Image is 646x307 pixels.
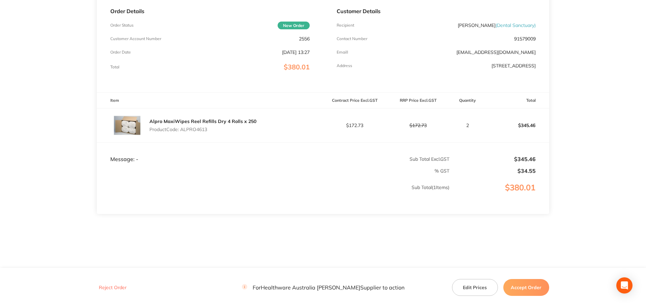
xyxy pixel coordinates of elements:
[149,127,256,132] p: Product Code: ALPRO4613
[452,279,498,296] button: Edit Prices
[337,8,536,14] p: Customer Details
[514,36,536,41] p: 91579009
[450,168,536,174] p: $34.55
[97,168,449,174] p: % GST
[97,142,323,162] td: Message: -
[110,23,134,28] p: Order Status
[110,65,119,69] p: Total
[491,63,536,68] p: [STREET_ADDRESS]
[337,50,348,55] p: Emaill
[458,23,536,28] p: [PERSON_NAME]
[324,156,449,162] p: Sub Total Excl. GST
[456,49,536,55] a: [EMAIL_ADDRESS][DOMAIN_NAME]
[284,63,310,71] span: $380.01
[337,63,352,68] p: Address
[450,123,485,128] p: 2
[97,185,449,204] p: Sub Total ( 1 Items)
[337,23,354,28] p: Recipient
[97,93,323,109] th: Item
[110,109,144,142] img: ZWxqZzJtaQ
[299,36,310,41] p: 2556
[149,118,256,124] a: Alpro MaxiWipes Reel Refills Dry 4 Rolls x 250
[242,284,404,290] p: For Healthware Australia [PERSON_NAME] Supplier to action
[450,183,549,206] p: $380.01
[110,50,131,55] p: Order Date
[324,123,386,128] p: $172.73
[110,36,161,41] p: Customer Account Number
[450,156,536,162] p: $345.46
[450,93,486,109] th: Quantity
[97,284,129,290] button: Reject Order
[496,22,536,28] span: ( Dental Sanctuary )
[386,93,450,109] th: RRP Price Excl. GST
[337,36,367,41] p: Contact Number
[387,123,449,128] p: $172.73
[282,50,310,55] p: [DATE] 13:27
[278,22,310,29] span: New Order
[323,93,387,109] th: Contract Price Excl. GST
[503,279,549,296] button: Accept Order
[486,117,549,133] p: $345.46
[486,93,549,109] th: Total
[616,277,633,294] div: Open Intercom Messenger
[110,8,309,14] p: Order Details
